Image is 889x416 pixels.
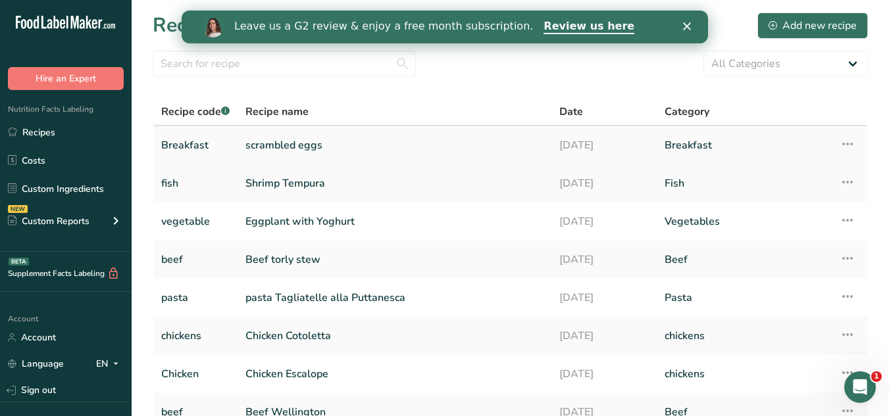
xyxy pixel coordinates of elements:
[844,371,876,403] iframe: Intercom live chat
[161,284,230,312] a: pasta
[559,284,649,312] a: [DATE]
[245,170,544,197] a: Shrimp Tempura
[96,356,124,372] div: EN
[245,246,544,273] a: Beef torly stew
[559,322,649,350] a: [DATE]
[665,284,824,312] a: Pasta
[161,104,230,119] span: Recipe code
[8,352,64,375] a: Language
[161,208,230,235] a: vegetable
[161,246,230,273] a: beef
[559,208,649,235] a: [DATE]
[245,131,544,159] a: scrambled eggs
[245,360,544,388] a: Chicken Escalope
[665,322,824,350] a: chickens
[245,208,544,235] a: Eggplant with Yoghurt
[245,322,544,350] a: Chicken Cotoletta
[559,104,583,120] span: Date
[559,170,649,197] a: [DATE]
[769,18,857,34] div: Add new recipe
[245,104,309,120] span: Recipe name
[245,284,544,312] a: pasta Tagliatelle alla Puttanesca
[9,258,29,266] div: BETA
[665,170,824,197] a: Fish
[559,360,649,388] a: [DATE]
[501,12,515,20] div: Close
[665,104,709,120] span: Category
[8,214,89,228] div: Custom Reports
[665,360,824,388] a: chickens
[161,360,230,388] a: Chicken
[161,170,230,197] a: fish
[559,246,649,273] a: [DATE]
[665,208,824,235] a: Vegetables
[8,205,28,213] div: NEW
[871,371,882,382] span: 1
[8,67,124,90] button: Hire an Expert
[182,11,708,43] iframe: Intercom live chat banner
[665,131,824,159] a: Breakfast
[161,322,230,350] a: chickens
[665,246,824,273] a: Beef
[153,51,416,77] input: Search for recipe
[153,11,279,40] h1: Recipes (518)
[559,131,649,159] a: [DATE]
[161,131,230,159] a: Breakfast
[757,12,868,39] button: Add new recipe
